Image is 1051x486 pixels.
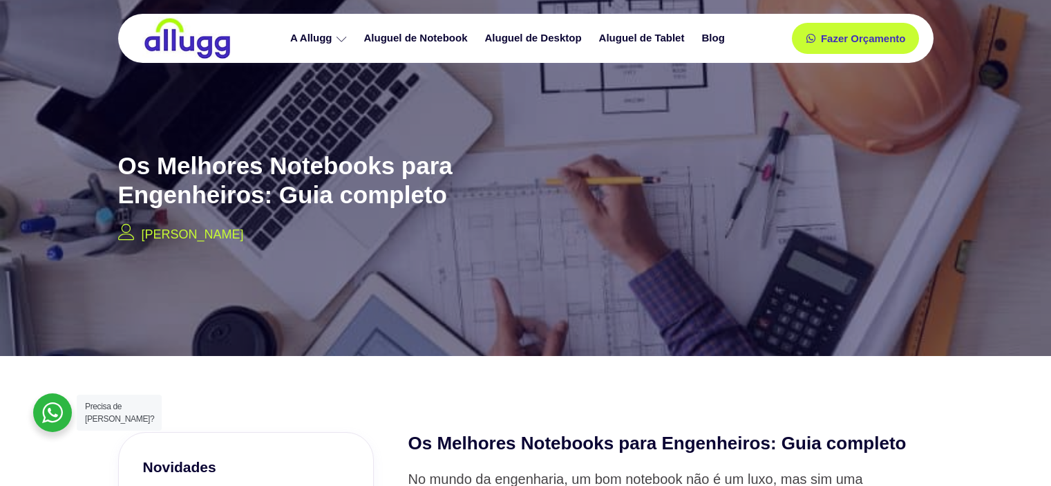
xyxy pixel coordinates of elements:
a: Aluguel de Tablet [592,26,695,50]
iframe: Chat Widget [982,420,1051,486]
a: A Allugg [283,26,357,50]
p: [PERSON_NAME] [142,225,244,244]
img: locação de TI é Allugg [142,17,232,59]
a: Aluguel de Notebook [357,26,478,50]
a: Blog [694,26,735,50]
h2: Os Melhores Notebooks para Engenheiros: Guia completo [118,151,560,209]
a: Aluguel de Desktop [478,26,592,50]
a: Fazer Orçamento [792,23,920,54]
span: Fazer Orçamento [821,33,906,44]
h2: Os Melhores Notebooks para Engenheiros: Guia completo [408,432,934,456]
div: Widget de chat [982,420,1051,486]
span: Precisa de [PERSON_NAME]? [85,402,154,424]
h3: Novidades [143,457,349,477]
